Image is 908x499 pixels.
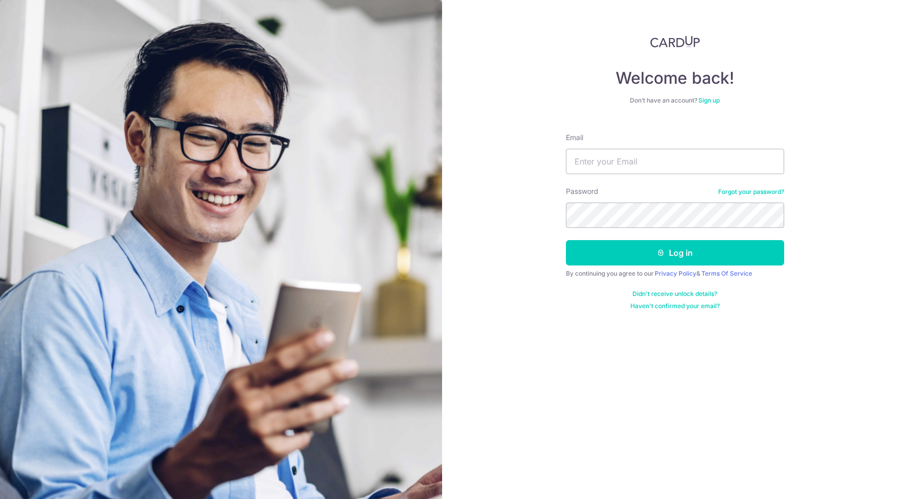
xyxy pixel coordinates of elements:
[698,96,720,104] a: Sign up
[566,186,598,196] label: Password
[566,270,784,278] div: By continuing you agree to our &
[566,149,784,174] input: Enter your Email
[701,270,752,277] a: Terms Of Service
[650,36,700,48] img: CardUp Logo
[632,290,717,298] a: Didn't receive unlock details?
[630,302,720,310] a: Haven't confirmed your email?
[566,240,784,265] button: Log in
[655,270,696,277] a: Privacy Policy
[566,96,784,105] div: Don’t have an account?
[566,132,583,143] label: Email
[566,68,784,88] h4: Welcome back!
[718,188,784,196] a: Forgot your password?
